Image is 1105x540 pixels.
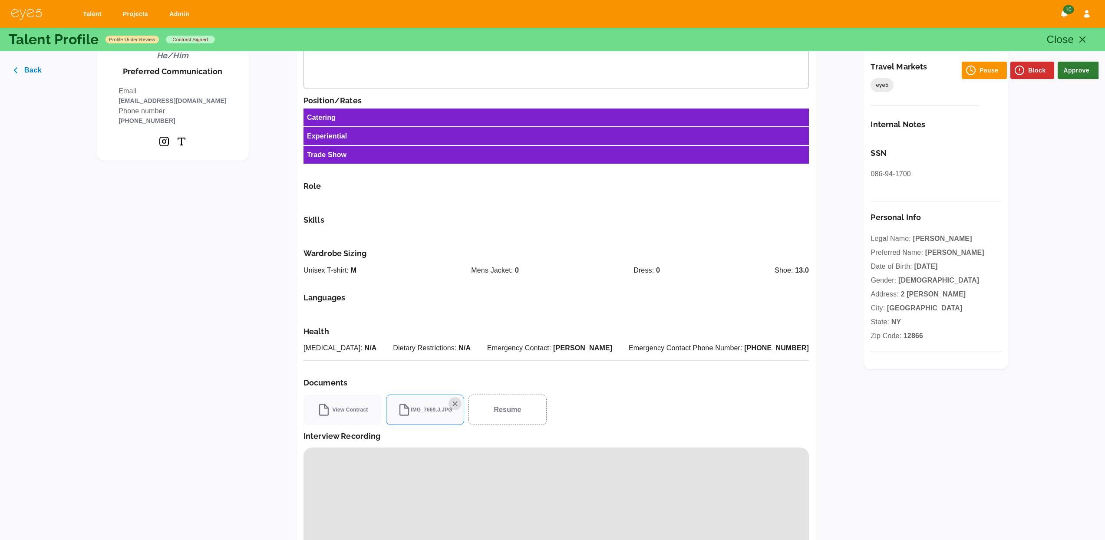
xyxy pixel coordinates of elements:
[117,6,157,22] a: Projects
[393,343,471,353] p: Dietary Restrictions:
[303,265,356,276] p: Unisex T-shirt:
[871,317,1001,327] p: State:
[317,403,368,416] span: View Contract
[487,343,612,353] p: Emergency Contact:
[119,96,226,106] p: [EMAIL_ADDRESS][DOMAIN_NAME]
[962,62,1007,79] button: Pause
[398,403,452,416] span: IMG_7669.J.JPG
[775,265,809,276] p: Shoe:
[629,343,809,353] p: Emergency Contact Phone Number:
[494,405,521,415] span: Resume
[914,263,938,270] span: [DATE]
[871,303,1001,313] p: City:
[871,247,1001,258] p: Preferred Name:
[871,289,1001,300] p: Address:
[515,267,519,274] span: 0
[871,169,1001,179] p: 086-94-1700
[744,344,809,352] span: [PHONE_NUMBER]
[303,378,809,388] h6: Documents
[169,36,211,43] span: contract signed
[913,235,972,242] span: [PERSON_NAME]
[656,267,660,274] span: 0
[307,149,346,160] h6: Trade Show
[871,261,1001,272] p: Date of Birth:
[364,344,376,352] span: N/A
[1058,62,1098,79] button: Approve
[553,344,612,352] span: [PERSON_NAME]
[871,275,1001,286] p: Gender:
[164,6,198,22] a: Admin
[898,277,979,284] span: [DEMOGRAPHIC_DATA]
[119,106,226,116] p: Phone number
[1058,62,1098,79] div: Approve changes
[900,290,966,298] span: 2 [PERSON_NAME]
[303,181,809,191] h6: Role
[925,249,984,256] span: [PERSON_NAME]
[904,332,923,339] span: 12866
[77,6,110,22] a: Talent
[307,131,347,142] h6: Experiential
[303,215,809,225] h6: Skills
[9,33,99,46] p: Talent Profile
[1063,5,1074,14] span: 10
[303,293,809,303] h6: Languages
[795,267,809,274] span: 13.0
[303,249,809,258] h6: Wardrobe Sizing
[351,267,356,274] span: M
[891,318,901,326] span: NY
[303,431,381,441] h6: Interview Recording
[10,8,43,20] img: eye5
[307,112,336,123] h6: Catering
[471,265,519,276] p: Mens Jacket:
[887,304,963,312] span: [GEOGRAPHIC_DATA]
[1041,29,1097,50] button: Close
[1047,32,1074,47] p: Close
[303,96,809,105] h6: Position/Rates
[1056,6,1072,22] button: Notifications
[303,343,377,353] p: [MEDICAL_DATA]:
[871,120,1001,129] h6: Internal Notes
[458,344,471,352] span: N/A
[633,265,660,276] p: Dress:
[871,331,1001,341] p: Zip Code:
[7,62,50,79] button: Back
[119,116,226,126] p: [PHONE_NUMBER]
[871,81,894,89] span: eye5
[106,36,158,43] span: Profile Under Review
[303,327,809,336] h6: Health
[119,86,226,96] p: Email
[871,148,1001,158] h6: SSN
[871,213,1001,222] h6: Personal Info
[871,234,1001,244] p: Legal Name:
[1010,62,1054,79] button: Block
